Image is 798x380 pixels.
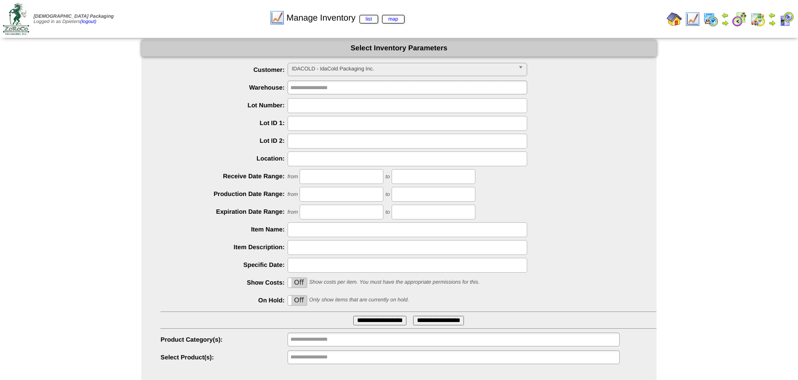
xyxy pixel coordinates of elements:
a: (logout) [80,19,96,24]
label: Product Category(s): [161,336,288,343]
a: list [359,15,378,23]
label: Lot ID 2: [161,137,288,144]
span: to [385,192,390,197]
img: arrowleft.gif [721,12,729,19]
img: arrowright.gif [768,19,776,27]
img: arrowright.gif [721,19,729,27]
label: On Hold: [161,297,288,304]
span: IDACOLD - IdaCold Packaging Inc. [292,63,514,75]
img: arrowleft.gif [768,12,776,19]
label: Item Description: [161,243,288,251]
img: zoroco-logo-small.webp [3,3,29,35]
div: OnOff [288,295,308,306]
span: [DEMOGRAPHIC_DATA] Packaging [34,14,114,19]
img: line_graph.gif [269,10,285,25]
label: Lot Number: [161,102,288,109]
span: Manage Inventory [287,13,405,23]
span: to [385,209,390,215]
div: Select Inventory Parameters [141,40,657,57]
label: Show Costs: [161,279,288,286]
img: home.gif [667,12,682,27]
label: Customer: [161,66,288,73]
label: Off [288,296,307,305]
label: Item Name: [161,226,288,233]
a: map [382,15,405,23]
img: calendarprod.gif [703,12,718,27]
img: calendarcustomer.gif [779,12,794,27]
label: Expiration Date Range: [161,208,288,215]
label: Location: [161,155,288,162]
img: line_graph.gif [685,12,700,27]
span: Logged in as Dpieters [34,14,114,24]
span: from [288,209,298,215]
label: Receive Date Range: [161,173,288,180]
label: Warehouse: [161,84,288,91]
span: from [288,174,298,180]
span: to [385,174,390,180]
label: Production Date Range: [161,190,288,197]
img: calendarinout.gif [750,12,765,27]
label: Lot ID 1: [161,119,288,127]
div: OnOff [288,277,308,288]
img: calendarblend.gif [732,12,747,27]
span: Only show items that are currently on hold. [309,297,409,303]
label: Off [288,278,307,288]
label: Select Product(s): [161,354,288,361]
label: Specific Date: [161,261,288,268]
span: Show costs per item. You must have the appropriate permissions for this. [309,279,480,285]
span: from [288,192,298,197]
